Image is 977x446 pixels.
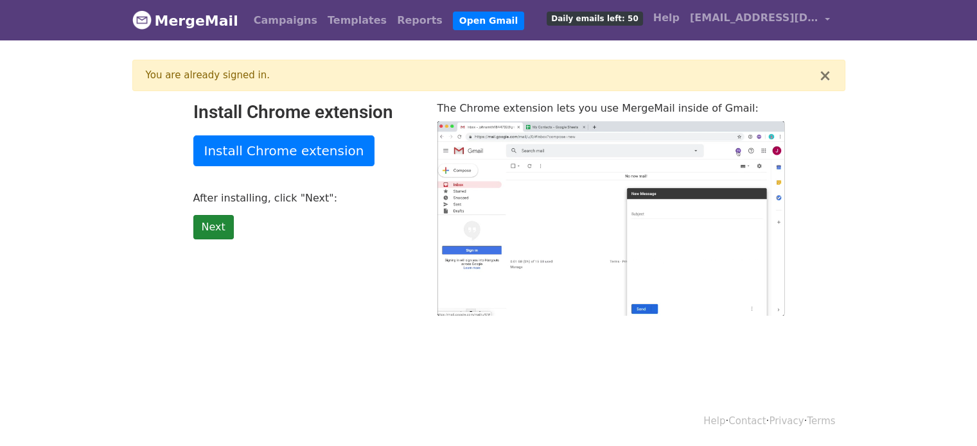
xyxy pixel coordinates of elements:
a: MergeMail [132,7,238,34]
a: Next [193,215,234,239]
a: Help [703,415,725,427]
p: After installing, click "Next": [193,191,418,205]
div: You are already signed in. [146,68,819,83]
a: Contact [728,415,766,427]
p: The Chrome extension lets you use MergeMail inside of Gmail: [437,101,784,115]
img: MergeMail logo [132,10,152,30]
a: Templates [322,8,392,33]
a: Privacy [769,415,804,427]
a: Install Chrome extension [193,135,375,166]
a: [EMAIL_ADDRESS][DOMAIN_NAME] [685,5,835,35]
a: Campaigns [249,8,322,33]
span: [EMAIL_ADDRESS][DOMAIN_NAME] [690,10,818,26]
span: Daily emails left: 50 [547,12,642,26]
button: × [818,68,831,83]
a: Help [648,5,685,31]
iframe: Chat Widget [913,384,977,446]
a: Open Gmail [453,12,524,30]
a: Reports [392,8,448,33]
a: Terms [807,415,835,427]
h2: Install Chrome extension [193,101,418,123]
div: أداة الدردشة [913,384,977,446]
a: Daily emails left: 50 [541,5,647,31]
